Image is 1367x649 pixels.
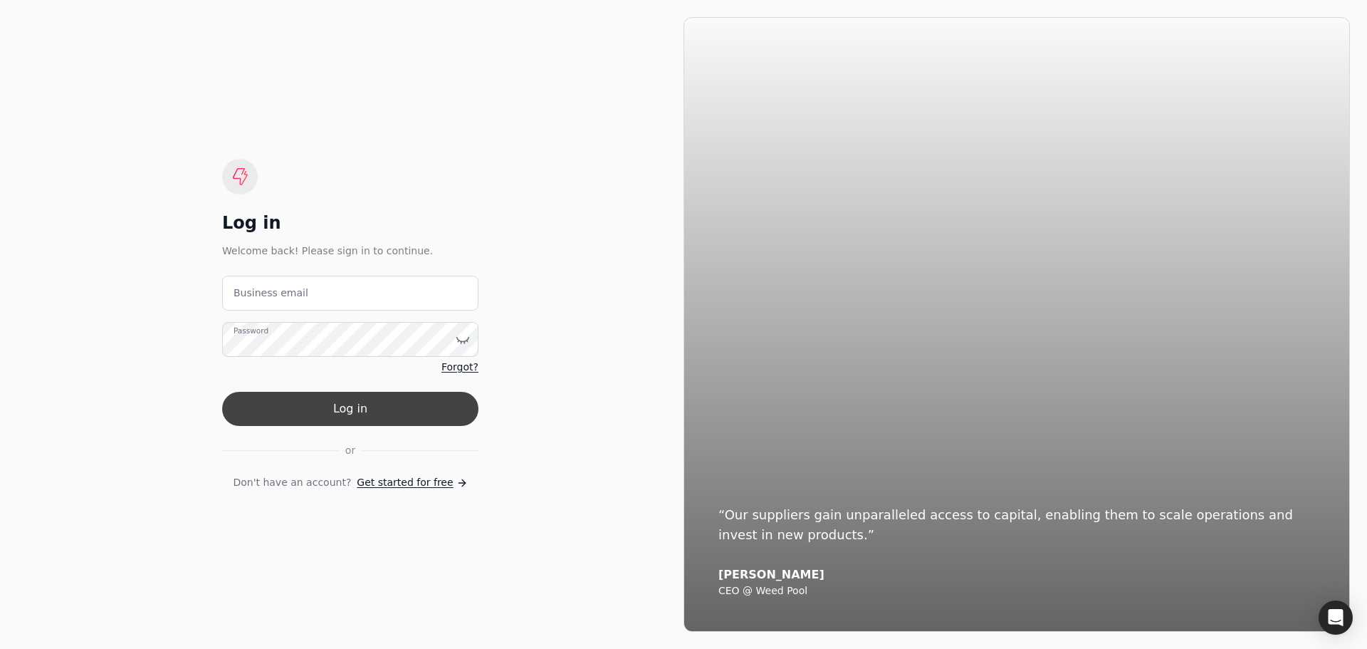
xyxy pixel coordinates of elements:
[718,505,1315,545] div: “Our suppliers gain unparalleled access to capital, enabling them to scale operations and invest ...
[357,475,467,490] a: Get started for free
[357,475,453,490] span: Get started for free
[233,475,351,490] span: Don't have an account?
[234,286,308,301] label: Business email
[234,326,268,337] label: Password
[222,212,478,234] div: Log in
[222,392,478,426] button: Log in
[718,568,1315,582] div: [PERSON_NAME]
[441,360,478,375] a: Forgot?
[1319,601,1353,635] div: Open Intercom Messenger
[222,243,478,259] div: Welcome back! Please sign in to continue.
[718,585,1315,598] div: CEO @ Weed Pool
[345,443,355,458] span: or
